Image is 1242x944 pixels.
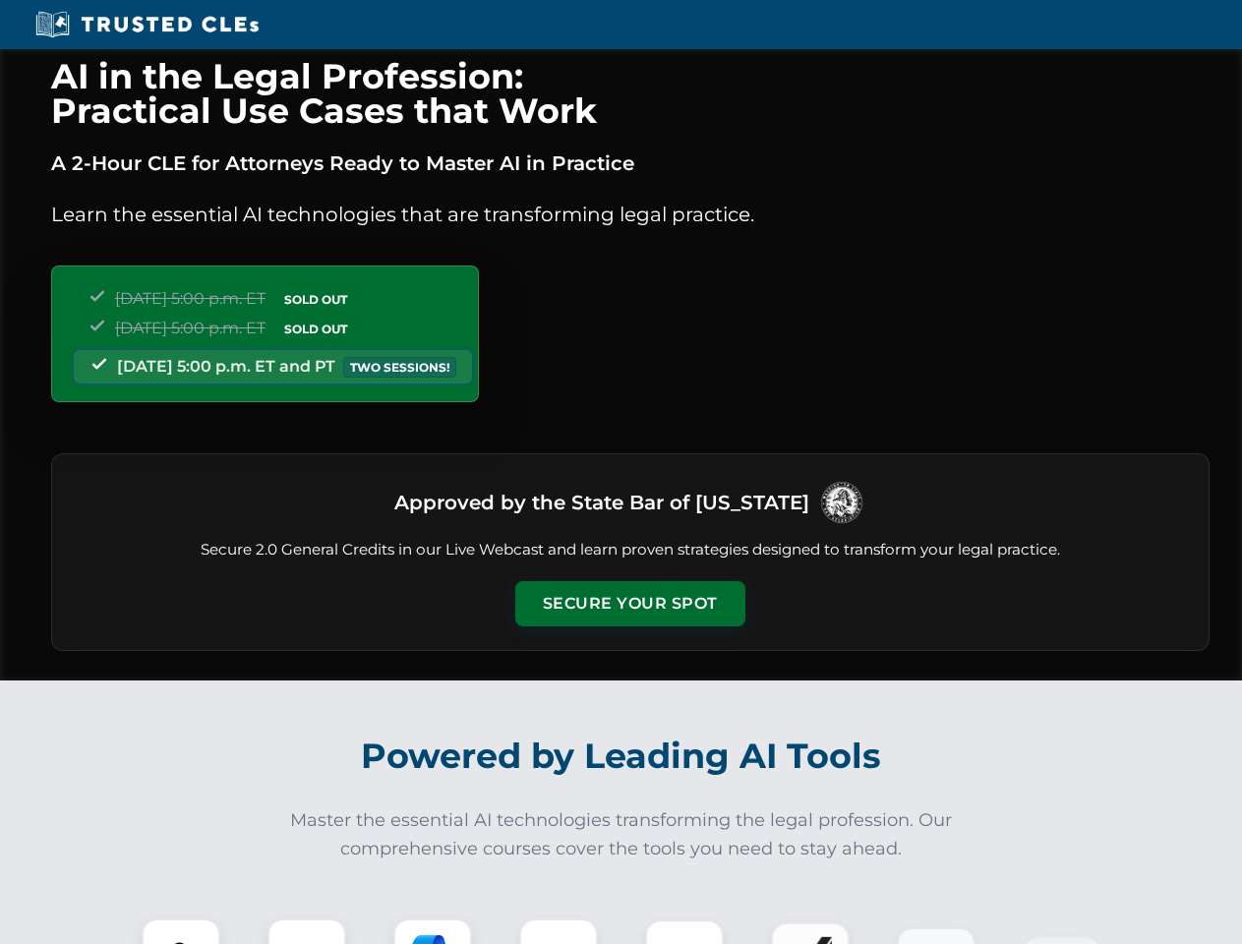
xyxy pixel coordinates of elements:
p: Learn the essential AI technologies that are transforming legal practice. [51,199,1210,230]
p: Master the essential AI technologies transforming the legal profession. Our comprehensive courses... [277,806,966,863]
p: A 2-Hour CLE for Attorneys Ready to Master AI in Practice [51,147,1210,179]
h2: Powered by Leading AI Tools [77,722,1166,791]
span: [DATE] 5:00 p.m. ET [115,319,266,337]
span: [DATE] 5:00 p.m. ET [115,289,266,308]
span: SOLD OUT [277,289,354,310]
img: Trusted CLEs [30,10,265,39]
span: SOLD OUT [277,319,354,339]
h1: AI in the Legal Profession: Practical Use Cases that Work [51,59,1210,128]
img: Logo [817,478,866,527]
p: Secure 2.0 General Credits in our Live Webcast and learn proven strategies designed to transform ... [76,539,1185,561]
button: Secure Your Spot [515,581,745,626]
h3: Approved by the State Bar of [US_STATE] [394,485,809,520]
